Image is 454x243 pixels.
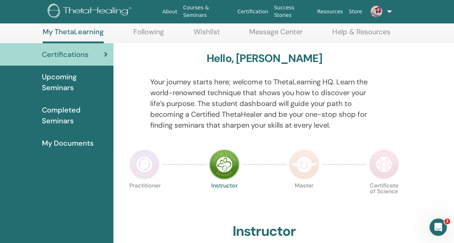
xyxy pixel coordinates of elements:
[314,5,346,18] a: Resources
[129,149,160,180] img: Practitioner
[207,52,322,65] h3: Hello, [PERSON_NAME]
[209,183,239,213] p: Instructor
[150,76,378,131] p: Your journey starts here; welcome to ThetaLearning HQ. Learn the world-renowned technique that sh...
[233,223,296,240] h2: Instructor
[289,183,319,213] p: Master
[332,27,390,41] a: Help & Resources
[289,149,319,180] img: Master
[444,218,450,224] span: 2
[234,5,271,18] a: Certification
[194,27,220,41] a: Wishlist
[129,183,160,213] p: Practitioner
[42,71,108,93] span: Upcoming Seminars
[346,5,365,18] a: Store
[48,4,134,20] img: logo.png
[271,1,314,22] a: Success Stories
[369,183,399,213] p: Certificate of Science
[133,27,164,41] a: Following
[43,27,104,43] a: My ThetaLearning
[249,27,303,41] a: Message Center
[159,5,180,18] a: About
[42,138,94,149] span: My Documents
[371,6,382,17] img: default.jpg
[429,218,447,236] iframe: Intercom live chat
[42,49,88,60] span: Certifications
[369,149,399,180] img: Certificate of Science
[42,105,108,126] span: Completed Seminars
[209,149,239,180] img: Instructor
[180,1,234,22] a: Courses & Seminars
